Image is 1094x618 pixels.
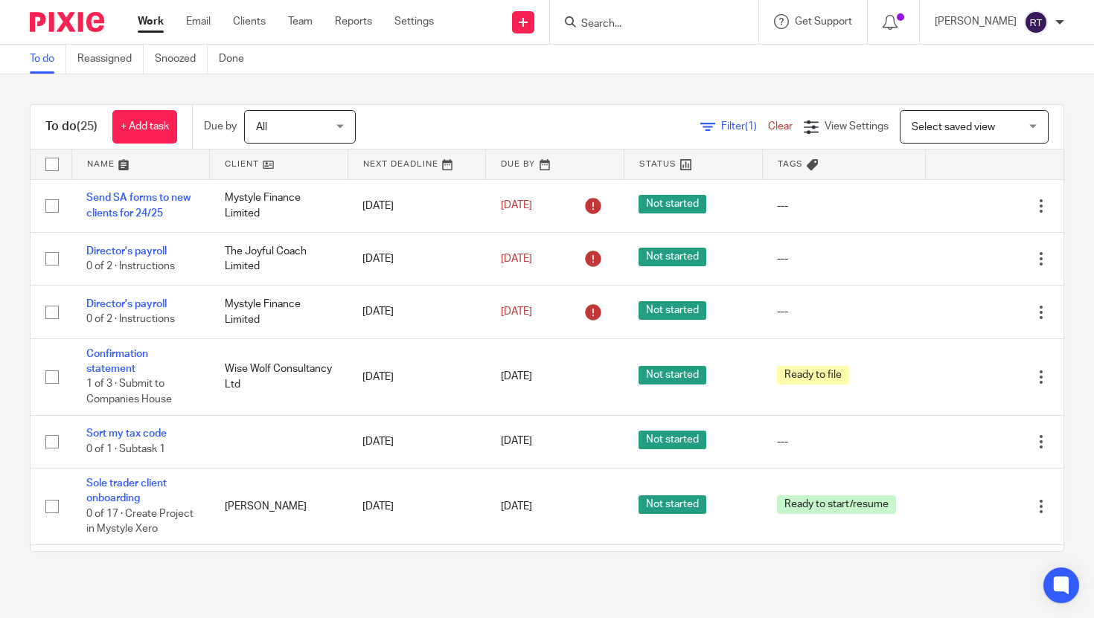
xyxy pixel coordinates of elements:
span: 0 of 1 · Subtask 1 [86,444,165,454]
span: Tags [778,160,803,168]
p: [PERSON_NAME] [935,14,1017,29]
a: Sort my tax code [86,428,167,439]
td: Wise Wolf Consultancy Ltd [210,338,348,415]
span: Not started [639,366,706,384]
span: Select saved view [912,122,995,132]
h1: To do [45,119,97,135]
span: [DATE] [501,372,532,382]
div: --- [777,304,910,319]
td: The Joyful Coach Limited [210,232,348,285]
td: [DATE] [348,415,486,468]
span: Not started [639,195,706,213]
div: --- [777,251,910,266]
a: Settings [394,14,434,29]
a: Reports [335,14,372,29]
a: Clients [233,14,266,29]
div: --- [777,199,910,213]
span: [DATE] [501,201,532,211]
td: [DATE] [348,179,486,232]
div: --- [777,434,910,449]
span: Not started [639,248,706,266]
span: [DATE] [501,501,532,512]
img: svg%3E [1024,10,1048,34]
a: Done [219,45,255,74]
a: Email [186,14,211,29]
td: [DATE] [348,468,486,544]
span: [DATE] [501,254,532,264]
img: Pixie [30,12,104,32]
a: Sole trader client onboarding [86,478,167,503]
a: To do [30,45,66,74]
span: 0 of 2 · Instructions [86,315,175,325]
td: [PERSON_NAME] [210,468,348,544]
span: (1) [745,121,757,132]
td: Mystyle Finance Limited [210,179,348,232]
a: Snoozed [155,45,208,74]
td: [DATE] [348,286,486,338]
a: Confirmation statement [86,349,148,374]
span: Ready to file [777,366,849,384]
span: [DATE] [501,306,532,317]
span: All [256,122,267,132]
a: Clear [768,121,793,132]
span: Not started [639,301,706,320]
span: [DATE] [501,437,532,447]
a: Send SA forms to new clients for 24/25 [86,193,191,218]
span: Ready to start/resume [777,495,896,514]
span: 1 of 3 · Submit to Companies House [86,379,172,405]
a: Team [288,14,313,29]
span: Get Support [795,16,852,27]
span: Filter [721,121,768,132]
a: Director's payroll [86,299,167,309]
a: Work [138,14,164,29]
td: [DATE] [348,232,486,285]
p: Due by [204,119,237,134]
span: 0 of 17 · Create Project in Mystyle Xero [86,509,193,535]
a: Director's payroll [86,246,167,257]
a: + Add task [112,110,177,144]
span: (25) [77,120,97,132]
span: Not started [639,431,706,449]
span: Not started [639,495,706,514]
td: [DATE] [348,338,486,415]
input: Search [580,18,714,31]
td: Mystyle Finance Limited [210,286,348,338]
span: View Settings [825,121,889,132]
a: Reassigned [77,45,144,74]
span: 0 of 2 · Instructions [86,261,175,271]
